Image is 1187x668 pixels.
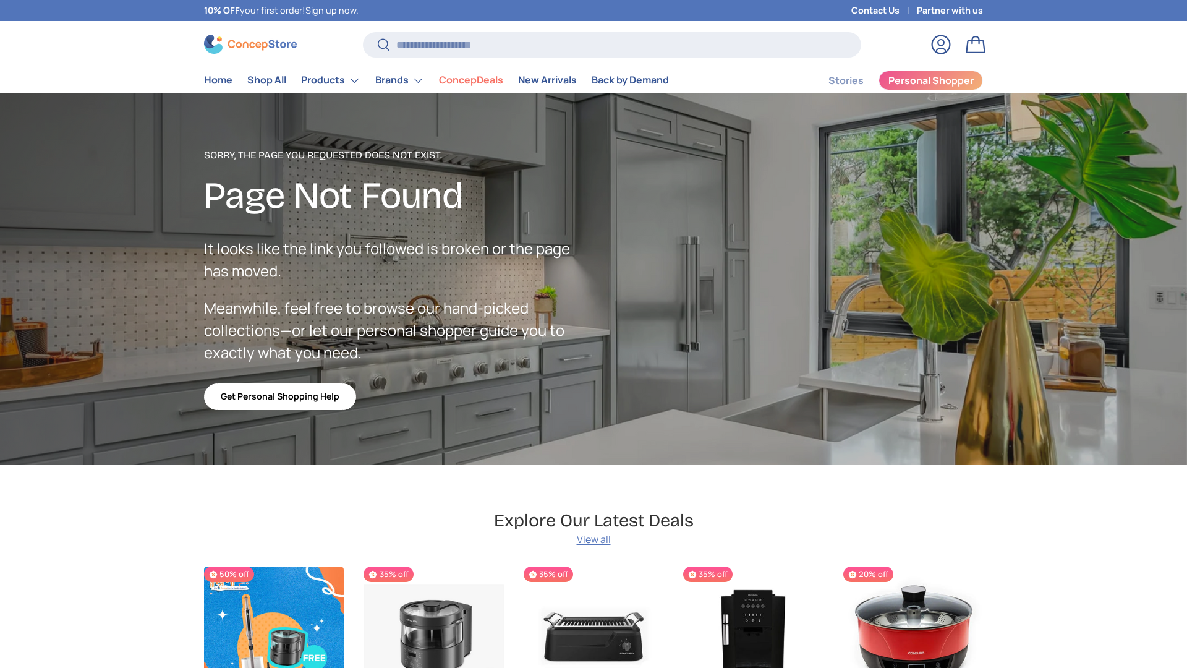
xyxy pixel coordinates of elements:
a: Personal Shopper [879,71,983,90]
p: Sorry, the page you requested does not exist. [204,148,593,163]
p: your first order! . [204,4,359,17]
a: Products [301,68,360,93]
strong: 10% OFF [204,4,240,16]
a: New Arrivals [518,68,577,92]
span: 35% off [364,567,413,582]
a: Home [204,68,232,92]
h2: Explore Our Latest Deals [494,509,694,532]
span: Personal Shopper [888,75,974,85]
summary: Brands [368,68,432,93]
p: Meanwhile, feel free to browse our hand-picked collections—or let our personal shopper guide you ... [204,297,593,364]
a: Partner with us [917,4,983,17]
a: ConcepDeals [439,68,503,92]
a: Shop All [247,68,286,92]
nav: Primary [204,68,669,93]
img: ConcepStore [204,35,297,54]
a: View all [577,532,611,547]
span: 35% off [524,567,573,582]
a: Back by Demand [592,68,669,92]
span: 20% off [843,567,893,582]
span: 50% off [204,567,254,582]
a: Contact Us [851,4,917,17]
nav: Secondary [799,68,983,93]
a: Sign up now [305,4,356,16]
h2: Page Not Found [204,173,593,219]
summary: Products [294,68,368,93]
span: 35% off [683,567,733,582]
a: Get Personal Shopping Help [204,383,356,410]
p: It looks like the link you followed is broken or the page has moved. [204,238,593,282]
a: Brands [375,68,424,93]
a: Stories [828,69,864,93]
